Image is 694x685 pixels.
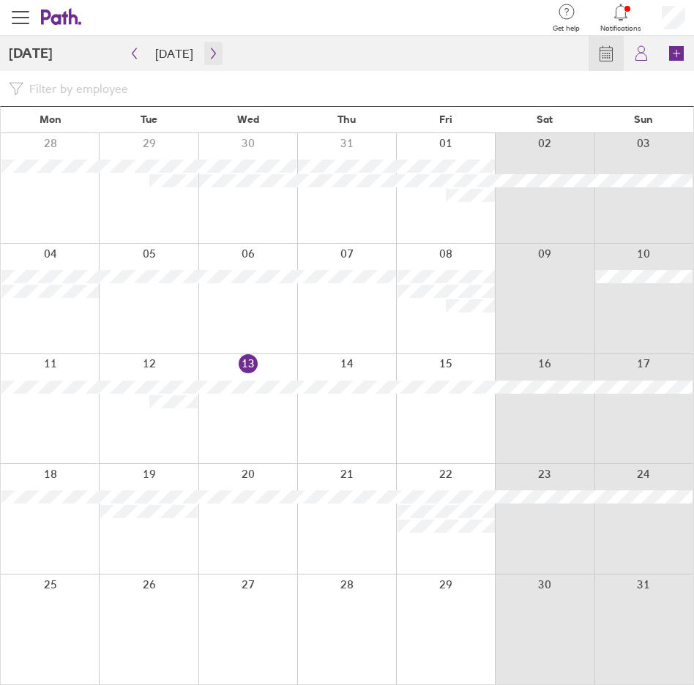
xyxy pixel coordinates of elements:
[634,113,653,125] span: Sun
[537,113,553,125] span: Sat
[23,75,685,102] input: Filter by employee
[600,24,641,33] span: Notifications
[237,113,259,125] span: Wed
[40,113,61,125] span: Mon
[439,113,452,125] span: Fri
[600,2,641,33] a: Notifications
[143,42,205,65] button: [DATE]
[141,113,157,125] span: Tue
[553,24,580,33] span: Get help
[337,113,356,125] span: Thu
